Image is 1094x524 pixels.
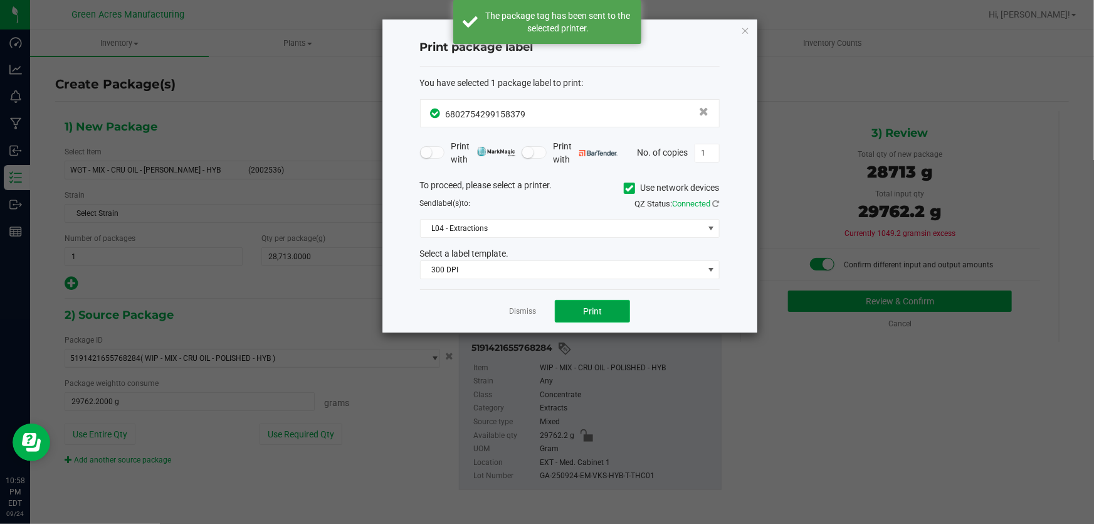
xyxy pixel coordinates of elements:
span: Print with [553,140,618,166]
span: Print [583,306,602,316]
div: The package tag has been sent to the selected printer. [485,9,632,35]
span: Print with [451,140,515,166]
span: No. of copies [638,147,688,157]
span: Connected [673,199,711,208]
img: bartender.png [579,150,618,156]
span: In Sync [431,107,443,120]
label: Use network devices [624,181,720,195]
div: : [420,77,720,90]
iframe: Resource center [13,424,50,461]
span: 300 DPI [421,261,703,279]
div: To proceed, please select a printer. [411,179,729,198]
span: 6802754299158379 [446,109,526,119]
span: label(s) [437,199,462,208]
img: mark_magic_cybra.png [477,147,515,156]
span: QZ Status: [635,199,720,208]
button: Print [555,300,630,323]
span: You have selected 1 package label to print [420,78,582,88]
span: L04 - Extractions [421,220,703,237]
div: Select a label template. [411,247,729,260]
a: Dismiss [509,306,536,317]
span: Send to: [420,199,471,208]
h4: Print package label [420,40,720,56]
